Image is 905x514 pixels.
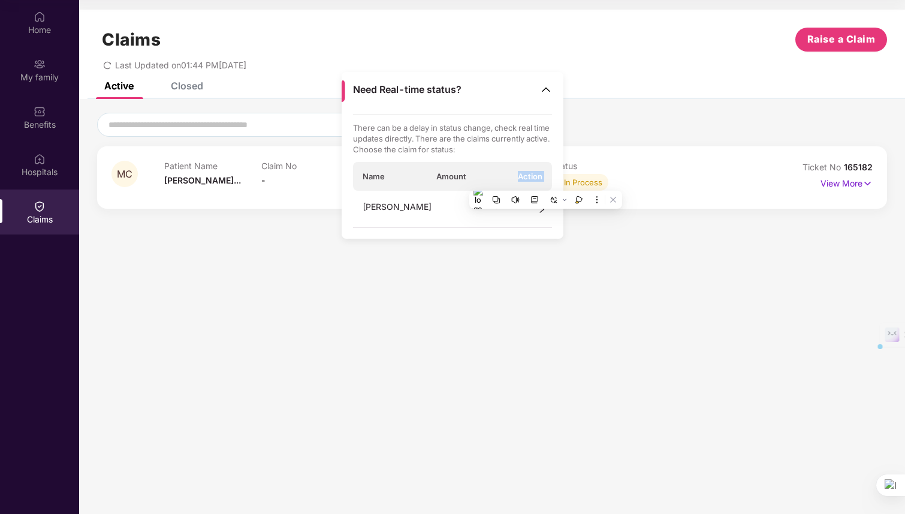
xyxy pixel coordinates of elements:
[820,174,873,190] p: View More
[803,162,844,172] span: Ticket No
[353,83,461,96] span: Need Real-time status?
[117,169,132,179] span: MC
[164,161,261,171] p: Patient Name
[115,60,246,70] span: Last Updated on 01:44 PM[DATE]
[164,175,241,185] span: [PERSON_NAME]...
[862,177,873,190] img: svg+xml;base64,PHN2ZyB4bWxucz0iaHR0cDovL3d3dy53My5vcmcvMjAwMC9zdmciIHdpZHRoPSIxNyIgaGVpZ2h0PSIxNy...
[34,200,46,212] img: svg+xml;base64,PHN2ZyBpZD0iQ2xhaW0iIHhtbG5zPSJodHRwOi8vd3d3LnczLm9yZy8yMDAwL3N2ZyIgd2lkdGg9IjIwIi...
[34,11,46,23] img: svg+xml;base64,PHN2ZyBpZD0iSG9tZSIgeG1sbnM9Imh0dHA6Ly93d3cudzMub3JnLzIwMDAvc3ZnIiB3aWR0aD0iMjAiIG...
[34,153,46,165] img: svg+xml;base64,PHN2ZyBpZD0iSG9zcGl0YWxzIiB4bWxucz0iaHR0cDovL3d3dy53My5vcmcvMjAwMC9zdmciIHdpZHRoPS...
[518,171,542,182] span: Action
[353,122,553,155] p: There can be a delay in status change, check real time updates directly. There are the claims cur...
[564,176,602,188] div: In Process
[171,80,203,92] div: Closed
[363,200,432,218] span: [PERSON_NAME]
[34,58,46,70] img: svg+xml;base64,PHN2ZyB3aWR0aD0iMjAiIGhlaWdodD0iMjAiIHZpZXdCb3g9IjAgMCAyMCAyMCIgZmlsbD0ibm9uZSIgeG...
[261,175,266,185] span: -
[552,161,649,171] p: Status
[436,171,466,182] span: Amount
[538,200,546,218] span: right
[844,162,873,172] span: 165182
[363,171,385,182] span: Name
[795,28,887,52] button: Raise a Claim
[807,32,876,47] span: Raise a Claim
[103,60,111,70] span: redo
[34,106,46,118] img: svg+xml;base64,PHN2ZyBpZD0iQmVuZWZpdHMiIHhtbG5zPSJodHRwOi8vd3d3LnczLm9yZy8yMDAwL3N2ZyIgd2lkdGg9Ij...
[104,80,134,92] div: Active
[102,29,161,50] h1: Claims
[261,161,358,171] p: Claim No
[540,83,552,95] img: Toggle Icon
